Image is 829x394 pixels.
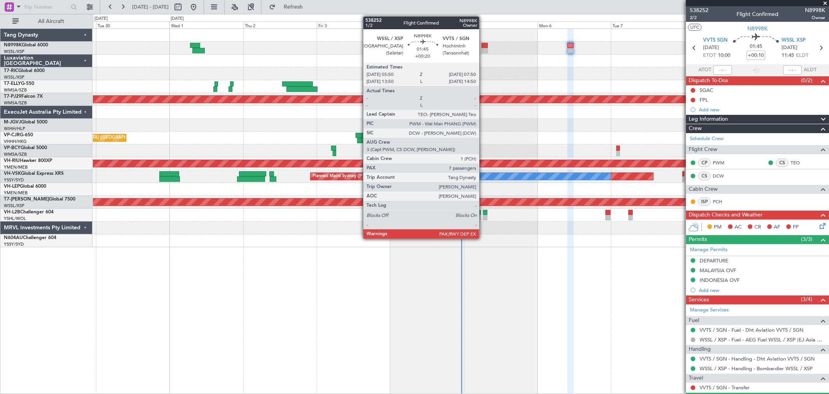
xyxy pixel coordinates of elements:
[265,1,312,13] button: Refresh
[801,76,812,84] span: (0/2)
[4,81,21,86] span: T7-ELLY
[774,223,780,231] span: AF
[782,37,806,44] span: WSSL XSP
[9,15,84,28] button: All Aircraft
[4,210,54,215] a: VH-L2BChallenger 604
[4,171,21,176] span: VH-VSK
[4,43,22,47] span: N8998K
[698,197,711,206] div: ISP
[690,6,709,14] span: 538252
[4,126,25,132] a: WIHH/HLP
[4,100,27,106] a: WMSA/SZB
[4,87,27,93] a: WMSA/SZB
[805,14,825,21] span: Owner
[791,159,808,166] a: TEO
[4,190,28,196] a: YMEN/MEB
[96,21,169,28] div: Tue 30
[689,124,702,133] span: Crew
[700,365,813,372] a: WSSL / XSP - Handling - Bombardier WSSL / XSP
[690,246,728,254] a: Manage Permits
[754,223,761,231] span: CR
[94,16,108,22] div: [DATE]
[317,21,390,28] div: Fri 3
[4,184,20,189] span: VH-LEP
[4,69,45,73] a: T7-RICGlobal 6000
[4,236,56,240] a: N604AUChallenger 604
[312,171,403,182] div: Planned Maint Sydney ([PERSON_NAME] Intl)
[4,197,49,202] span: T7-[PERSON_NAME]
[689,235,707,244] span: Permits
[4,158,20,163] span: VH-RIU
[776,158,789,167] div: CS
[4,133,20,137] span: VP-CJR
[700,277,740,283] div: INDONESIA OVF
[4,133,33,137] a: VP-CJRG-650
[24,1,68,13] input: Trip Number
[804,66,817,74] span: ALDT
[689,145,717,154] span: Flight Crew
[4,236,23,240] span: N604AU
[688,24,702,31] button: UTC
[801,295,812,303] span: (3/4)
[464,21,538,28] div: Sun 5
[392,171,410,182] div: No Crew
[277,4,310,10] span: Refresh
[4,158,52,163] a: VH-RIUHawker 800XP
[801,235,812,243] span: (3/3)
[689,76,728,85] span: Dispatch To-Dos
[750,43,762,51] span: 01:45
[690,135,724,143] a: Schedule Crew
[690,306,729,314] a: Manage Services
[782,44,798,52] span: [DATE]
[747,25,768,33] span: N8998K
[698,158,711,167] div: CP
[4,69,18,73] span: T7-RIC
[700,97,708,103] div: FPL
[703,37,728,44] span: VVTS SGN
[700,355,815,362] a: VVTS / SGN - Handling - Dht Aviation VVTS / SGN
[4,139,27,144] a: VHHH/HKG
[689,374,703,383] span: Travel
[4,210,20,215] span: VH-L2B
[4,146,47,150] a: VP-BCYGlobal 5000
[4,241,24,247] a: YSSY/SYD
[700,267,736,274] div: MALAYSIA OVF
[4,49,24,55] a: WSSL/XSP
[690,14,709,21] span: 2/2
[4,203,24,209] a: WSSL/XSP
[793,223,799,231] span: FP
[4,94,21,99] span: T7-PJ29
[714,223,722,231] span: PM
[699,287,825,294] div: Add new
[132,4,169,11] span: [DATE] - [DATE]
[700,336,825,343] a: WSSL / XSP - Fuel - AEG Fuel WSSL / XSP (EJ Asia Only)
[538,21,611,28] div: Mon 6
[689,316,699,325] span: Fuel
[805,6,825,14] span: N8998K
[713,65,732,75] input: --:--
[698,172,711,180] div: CS
[713,198,730,205] a: PCH
[703,44,719,52] span: [DATE]
[4,74,24,80] a: WSSL/XSP
[20,19,82,24] span: All Aircraft
[699,106,825,113] div: Add new
[735,223,742,231] span: AC
[4,146,21,150] span: VP-BCY
[243,21,317,28] div: Thu 2
[689,115,728,124] span: Leg Information
[4,184,46,189] a: VH-LEPGlobal 6000
[685,21,758,28] div: Wed 8
[390,21,464,28] div: Sat 4
[700,257,728,264] div: DEPARTURE
[700,87,713,93] div: SGAC
[4,120,21,125] span: M-JGVJ
[703,52,716,60] span: ETOT
[796,52,808,60] span: ELDT
[718,52,730,60] span: 10:00
[4,81,34,86] a: T7-ELLYG-550
[782,52,794,60] span: 11:45
[4,177,24,183] a: YSSY/SYD
[4,94,43,99] a: T7-PJ29Falcon 7X
[713,159,730,166] a: PWM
